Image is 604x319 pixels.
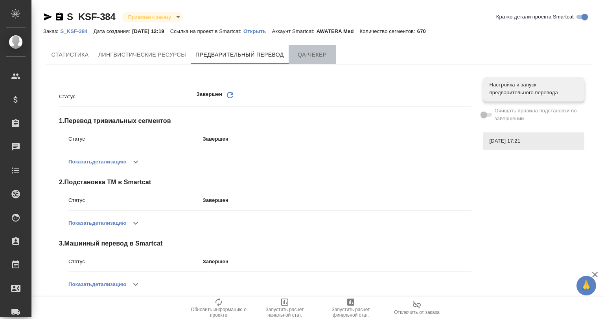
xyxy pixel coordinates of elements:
p: AWATERA Med [317,28,360,34]
button: Обновить информацию о проекте [186,297,252,319]
p: [DATE] 12:19 [132,28,170,34]
button: Показатьдетализацию [68,152,126,171]
span: Запустить расчет финальной стат. [322,307,379,318]
p: Дата создания: [94,28,132,34]
span: Предварительный перевод [195,50,284,60]
button: 🙏 [576,276,596,295]
span: 🙏 [580,277,593,294]
div: Настройка и запуск предварительного перевода [483,77,584,101]
button: Привязан к заказу [126,14,173,20]
p: Ссылка на проект в Smartcat: [170,28,243,34]
span: Лингвистические ресурсы [98,50,186,60]
span: [DATE] 17:21 [490,137,578,145]
span: Отключить от заказа [394,310,440,315]
p: Статус [68,135,203,143]
span: Очищать правила подстановки по завершении [495,107,578,123]
button: Отключить от заказа [384,297,450,319]
span: 2 . Подстановка ТМ в Smartcat [59,178,471,187]
button: Скопировать ссылку для ЯМессенджера [43,12,53,22]
button: Скопировать ссылку [55,12,64,22]
p: Завершен [203,258,471,266]
p: Статус [68,258,203,266]
p: Количество сегментов: [359,28,417,34]
a: S_KSF-384 [60,27,93,34]
div: Привязан к заказу [122,12,183,22]
p: Завершен [197,90,222,103]
span: Обновить информацию о проекте [190,307,247,318]
p: Завершен [203,135,471,143]
button: Показатьдетализацию [68,275,126,294]
span: QA-чекер [293,50,331,60]
a: S_KSF-384 [67,11,116,22]
p: Статус [68,196,203,204]
button: Показатьдетализацию [68,214,126,233]
div: [DATE] 17:21 [483,132,584,150]
span: Запустить расчет начальной стат. [256,307,313,318]
span: Cтатистика [51,50,89,60]
span: Настройка и запуск предварительного перевода [490,81,578,97]
a: Открыть [243,27,272,34]
p: Статус [59,93,197,101]
button: Запустить расчет начальной стат. [252,297,318,319]
button: Запустить расчет финальной стат. [318,297,384,319]
p: Завершен [203,196,471,204]
span: 1 . Перевод тривиальных сегментов [59,116,471,126]
p: 670 [417,28,432,34]
p: Заказ: [43,28,60,34]
span: 3 . Машинный перевод в Smartcat [59,239,471,248]
span: Кратко детали проекта Smartcat [496,13,574,21]
p: Аккаунт Smartcat: [272,28,316,34]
